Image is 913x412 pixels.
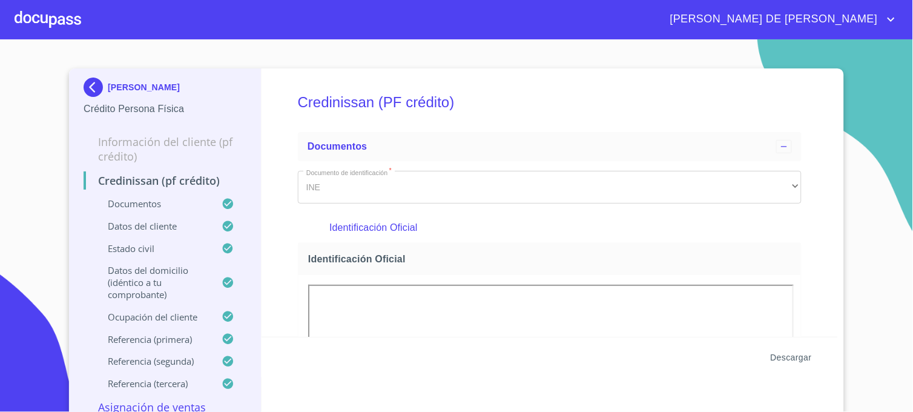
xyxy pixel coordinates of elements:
[308,253,796,265] span: Identificación Oficial
[766,347,817,369] button: Descargar
[84,78,108,97] img: Docupass spot blue
[84,264,222,301] p: Datos del domicilio (idéntico a tu comprobante)
[84,311,222,323] p: Ocupación del Cliente
[84,355,222,367] p: Referencia (segunda)
[84,333,222,345] p: Referencia (primera)
[84,135,246,164] p: Información del cliente (PF crédito)
[84,173,246,188] p: Credinissan (PF crédito)
[84,220,222,232] p: Datos del cliente
[108,82,180,92] p: [PERSON_NAME]
[84,198,222,210] p: Documentos
[308,141,367,151] span: Documentos
[84,377,222,390] p: Referencia (tercera)
[84,78,246,102] div: [PERSON_NAME]
[84,102,246,116] p: Crédito Persona Física
[771,350,812,365] span: Descargar
[298,78,802,127] h5: Credinissan (PF crédito)
[661,10,898,29] button: account of current user
[298,132,802,161] div: Documentos
[661,10,884,29] span: [PERSON_NAME] DE [PERSON_NAME]
[84,242,222,254] p: Estado Civil
[298,171,802,204] div: INE
[329,221,770,235] p: Identificación Oficial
